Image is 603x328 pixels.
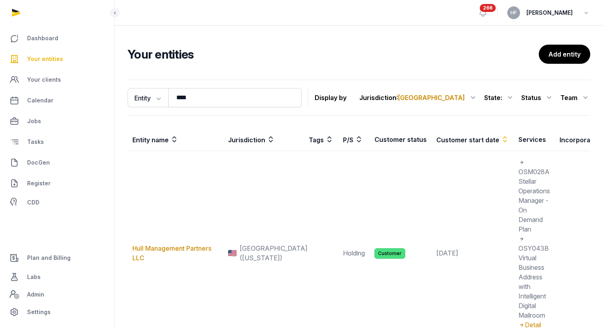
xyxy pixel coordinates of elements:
[223,128,304,151] th: Jurisdiction
[128,88,168,107] button: Entity
[27,33,58,43] span: Dashboard
[560,91,590,104] div: Team
[6,70,108,89] a: Your clients
[6,174,108,193] a: Register
[6,248,108,267] a: Plan and Billing
[6,112,108,131] a: Jobs
[398,94,465,102] span: [GEOGRAPHIC_DATA]
[6,302,108,322] a: Settings
[315,91,347,104] p: Display by
[507,6,520,19] button: HF
[128,47,539,61] h2: Your entities
[518,235,549,319] span: OSY043B Virtual Business Address with Intelligent Digital Mailroom
[374,248,405,259] span: Customer
[6,194,108,210] a: CDD
[27,158,50,167] span: DocGen
[521,91,554,104] div: Status
[6,49,108,69] a: Your entities
[27,75,61,84] span: Your clients
[27,198,39,207] span: CDD
[27,54,63,64] span: Your entities
[6,132,108,151] a: Tasks
[6,153,108,172] a: DocGen
[27,307,51,317] span: Settings
[6,287,108,302] a: Admin
[27,253,71,263] span: Plan and Billing
[6,29,108,48] a: Dashboard
[514,128,555,151] th: Services
[6,267,108,287] a: Labs
[338,128,370,151] th: P/S
[484,91,515,104] div: State
[240,244,307,263] span: [GEOGRAPHIC_DATA] ([US_STATE])
[480,4,496,12] span: 266
[370,128,432,151] th: Customer status
[27,272,41,282] span: Labs
[432,128,514,151] th: Customer start date
[539,45,590,64] a: Add entity
[6,91,108,110] a: Calendar
[510,10,517,15] span: HF
[518,158,550,233] span: OSM028A Stellar Operations Manager - On Demand Plan
[501,93,502,102] span: :
[27,179,51,188] span: Register
[27,116,41,126] span: Jobs
[128,128,223,151] th: Entity name
[27,290,44,299] span: Admin
[396,93,465,102] span: :
[27,137,44,147] span: Tasks
[27,96,53,105] span: Calendar
[526,8,573,18] span: [PERSON_NAME]
[359,91,478,104] div: Jurisdiction
[304,128,338,151] th: Tags
[132,244,211,262] a: Hull Management Partners LLC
